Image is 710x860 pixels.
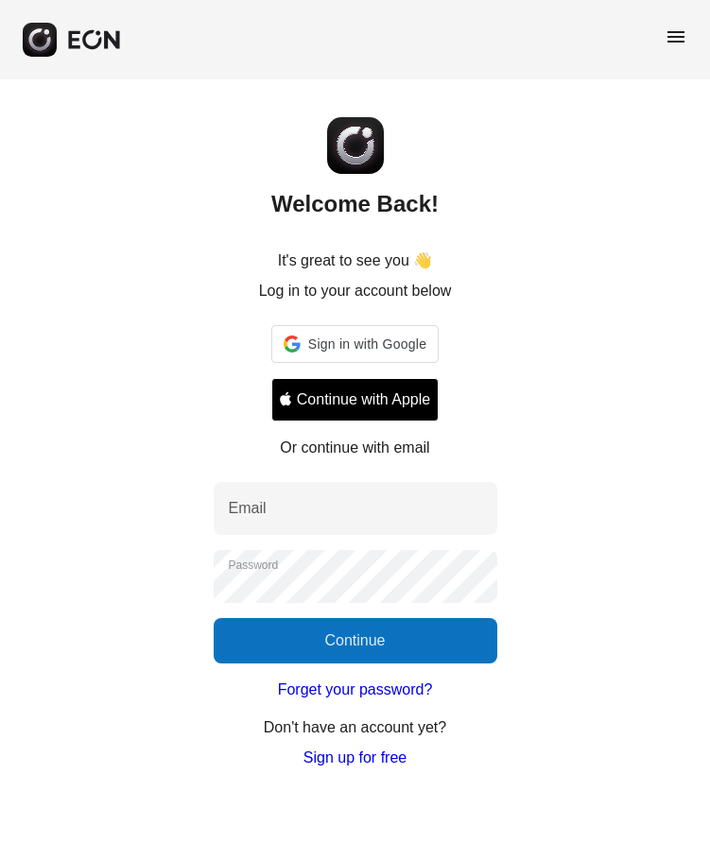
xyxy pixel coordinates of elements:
p: Or continue with email [280,437,429,459]
span: menu [665,26,687,48]
h2: Welcome Back! [271,189,439,219]
a: Forget your password? [278,679,433,701]
p: Don't have an account yet? [264,716,446,739]
p: It's great to see you 👋 [278,249,433,272]
button: Signin with apple ID [271,378,439,421]
div: Sign in with Google [271,325,439,363]
label: Password [229,558,279,573]
label: Email [229,497,267,520]
p: Log in to your account below [259,280,452,302]
a: Sign up for free [303,747,407,769]
span: Sign in with Google [308,333,426,355]
button: Continue [214,618,497,663]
